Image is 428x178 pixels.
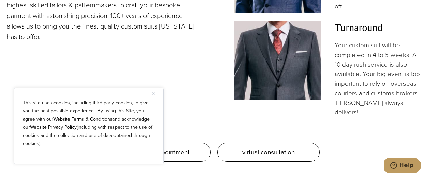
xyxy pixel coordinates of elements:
img: Client in vested charcoal bespoke suit with white shirt and red patterned tie. [234,21,321,100]
p: This site uses cookies, including third party cookies, to give you the best possible experience. ... [23,99,154,148]
span: virtual consultation [242,147,295,157]
h3: Turnaround [335,21,421,34]
a: Website Terms & Conditions [53,115,112,123]
p: Your custom suit will be completed in 4 to 5 weeks. A 10 day rush service is also available. Your... [335,40,421,117]
iframe: Opens a widget where you can chat to one of our agents [384,158,421,175]
img: Close [152,92,155,95]
button: Close [152,89,160,97]
a: virtual consultation [217,143,320,162]
a: Website Privacy Policy [30,124,77,131]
